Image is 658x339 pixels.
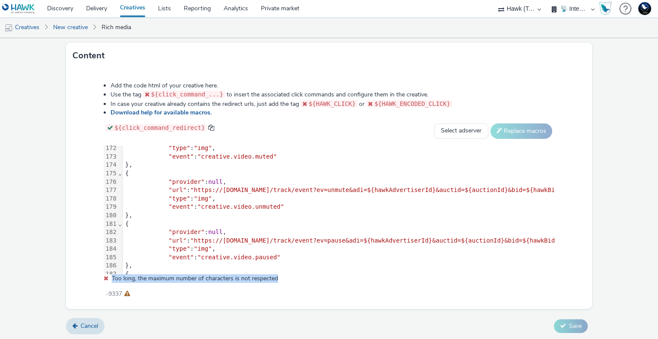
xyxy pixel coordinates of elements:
[104,169,118,178] div: 175
[168,153,194,160] span: "event"
[309,100,356,107] span: ${HAWK_CLICK}
[168,203,194,210] span: "event"
[118,220,122,227] span: Fold line
[197,153,277,160] span: "creative.video.muted"
[569,322,582,330] span: Save
[104,270,118,279] div: 187
[81,322,98,330] span: Cancel
[374,100,450,107] span: ${HAWK_ENCODED_CLICK}
[106,290,122,298] span: -9337
[111,90,555,99] li: Use the tag to insert the associated click commands and configure them in the creative.
[168,228,204,235] span: "provider"
[104,195,118,203] div: 178
[97,17,135,38] a: Rich media
[491,123,552,139] button: Replace macros
[197,254,281,261] span: "creative.video.paused"
[104,245,118,253] div: 184
[104,203,118,211] div: 179
[168,144,190,151] span: "type"
[638,2,651,15] img: Support Hawk
[151,91,224,98] span: ${click_command_...}
[104,153,118,161] div: 173
[111,99,555,108] li: In case your creative already contains the redirect urls, just add the tag or
[208,178,223,185] span: null
[554,319,588,333] button: Save
[168,245,190,252] span: "type"
[168,178,204,185] span: "provider"
[194,144,212,151] span: "img"
[124,290,130,298] div: Maximum recommended length: 3000 characters.
[599,2,615,15] a: Hawk Academy
[115,124,205,131] span: ${click_command_redirect}
[168,195,190,202] span: "type"
[197,203,284,210] span: "creative.video.unmuted"
[118,170,122,177] span: Fold line
[208,125,214,131] span: copy to clipboard
[599,2,612,15] img: Hawk Academy
[104,220,118,228] div: 181
[104,186,118,195] div: 177
[72,49,105,62] h3: Content
[168,186,186,193] span: "url"
[49,17,92,38] a: New creative
[104,261,118,270] div: 186
[104,211,118,220] div: 180
[208,228,223,235] span: null
[66,318,105,334] a: Cancel
[104,253,118,262] div: 185
[104,144,118,153] div: 172
[118,270,122,277] span: Fold line
[194,245,212,252] span: "img"
[168,254,194,261] span: "event"
[111,108,215,117] a: Download help for available macros.
[111,81,555,90] li: Add the code html of your creative here.
[104,237,118,245] div: 183
[2,3,35,14] img: undefined Logo
[4,24,13,32] img: mobile
[168,237,186,244] span: "url"
[112,274,278,282] span: Too long, the maximum number of characters is not respected
[104,178,118,186] div: 176
[104,161,118,169] div: 174
[194,195,212,202] span: "img"
[104,228,118,237] div: 182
